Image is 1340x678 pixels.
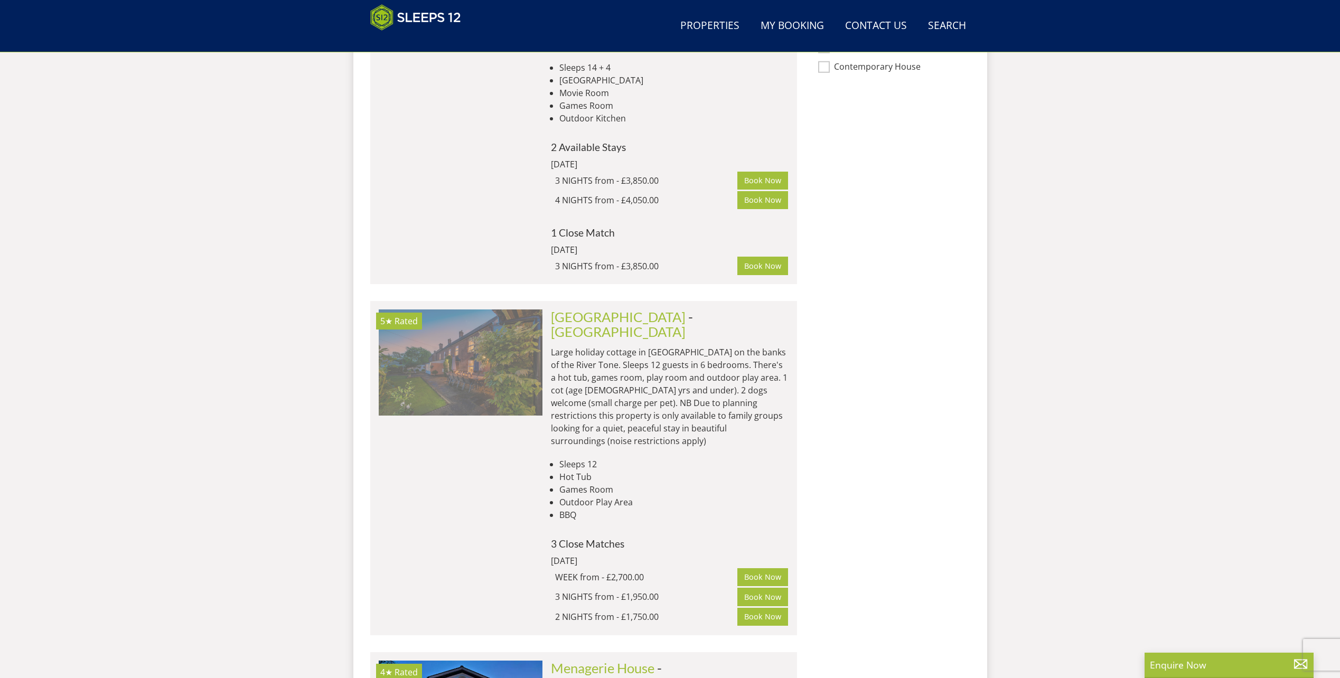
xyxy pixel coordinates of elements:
[555,194,738,206] div: 4 NIGHTS from - £4,050.00
[924,14,970,38] a: Search
[737,588,788,606] a: Book Now
[551,538,789,549] h4: 3 Close Matches
[559,87,789,99] li: Movie Room
[551,227,789,238] h4: 1 Close Match
[737,191,788,209] a: Book Now
[551,324,686,340] a: [GEOGRAPHIC_DATA]
[395,315,418,327] span: Rated
[551,554,694,567] div: [DATE]
[555,174,738,187] div: 3 NIGHTS from - £3,850.00
[834,62,962,73] label: Contemporary House
[737,172,788,190] a: Book Now
[737,568,788,586] a: Book Now
[365,37,476,46] iframe: Customer reviews powered by Trustpilot
[551,158,694,171] div: [DATE]
[1150,658,1308,672] p: Enquire Now
[559,99,789,112] li: Games Room
[555,260,738,272] div: 3 NIGHTS from - £3,850.00
[380,666,392,678] span: Menagerie House has a 4 star rating under the Quality in Tourism Scheme
[551,142,789,153] h4: 2 Available Stays
[551,309,693,340] span: -
[551,309,686,325] a: [GEOGRAPHIC_DATA]
[841,14,911,38] a: Contact Us
[555,571,738,583] div: WEEK from - £2,700.00
[559,458,789,470] li: Sleeps 12
[756,14,828,38] a: My Booking
[395,666,418,678] span: Rated
[551,346,789,447] p: Large holiday cottage in [GEOGRAPHIC_DATA] on the banks of the River Tone. Sleeps 12 guests in 6 ...
[559,483,789,496] li: Games Room
[559,74,789,87] li: [GEOGRAPHIC_DATA]
[379,309,542,415] img: riverside-somerset-home-holiday-sleeps-9.original.jpg
[380,315,392,327] span: Riverside has a 5 star rating under the Quality in Tourism Scheme
[555,610,738,623] div: 2 NIGHTS from - £1,750.00
[737,608,788,626] a: Book Now
[370,4,461,31] img: Sleeps 12
[559,470,789,483] li: Hot Tub
[559,496,789,508] li: Outdoor Play Area
[676,14,744,38] a: Properties
[551,660,654,676] a: Menagerie House
[559,508,789,521] li: BBQ
[555,590,738,603] div: 3 NIGHTS from - £1,950.00
[559,112,789,125] li: Outdoor Kitchen
[559,61,789,74] li: Sleeps 14 + 4
[379,309,542,415] a: 5★ Rated
[551,243,694,256] div: [DATE]
[737,257,788,275] a: Book Now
